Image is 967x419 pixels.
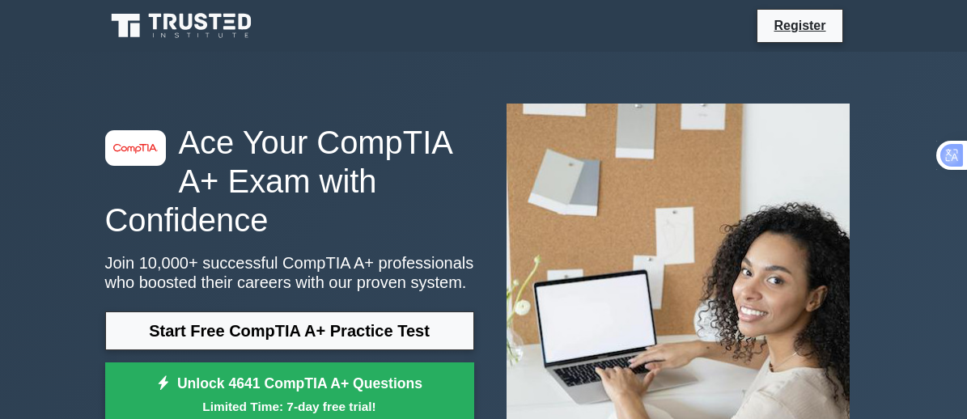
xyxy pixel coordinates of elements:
a: Start Free CompTIA A+ Practice Test [105,311,474,350]
small: Limited Time: 7-day free trial! [125,397,454,416]
h1: Ace Your CompTIA A+ Exam with Confidence [105,124,474,240]
p: Join 10,000+ successful CompTIA A+ professionals who boosted their careers with our proven system. [105,253,474,292]
a: Register [764,15,835,36]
